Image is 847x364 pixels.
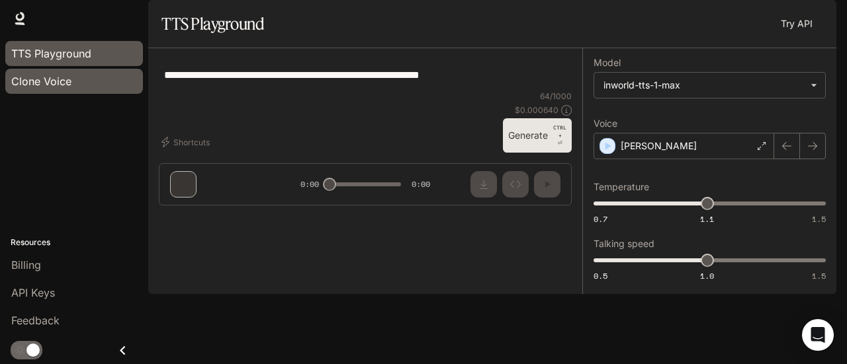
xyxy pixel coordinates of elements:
span: 1.5 [812,270,826,281]
h1: TTS Playground [161,11,264,37]
button: Shortcuts [159,131,215,153]
p: ⏎ [553,124,566,147]
span: 1.0 [700,270,714,281]
span: 1.1 [700,213,714,225]
p: Model [594,58,621,67]
p: Temperature [594,182,649,192]
button: GenerateCTRL +⏎ [503,118,572,153]
span: 1.5 [812,213,826,225]
div: inworld-tts-1-max [603,79,804,92]
a: Try API [776,11,818,37]
span: 0.7 [594,213,607,225]
div: Open Intercom Messenger [802,319,834,351]
span: 0.5 [594,270,607,281]
p: Talking speed [594,239,654,248]
p: Voice [594,119,617,128]
p: 64 / 1000 [540,91,572,102]
p: [PERSON_NAME] [621,139,697,153]
div: inworld-tts-1-max [594,73,825,98]
p: CTRL + [553,124,566,139]
p: $ 0.000640 [515,104,558,116]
